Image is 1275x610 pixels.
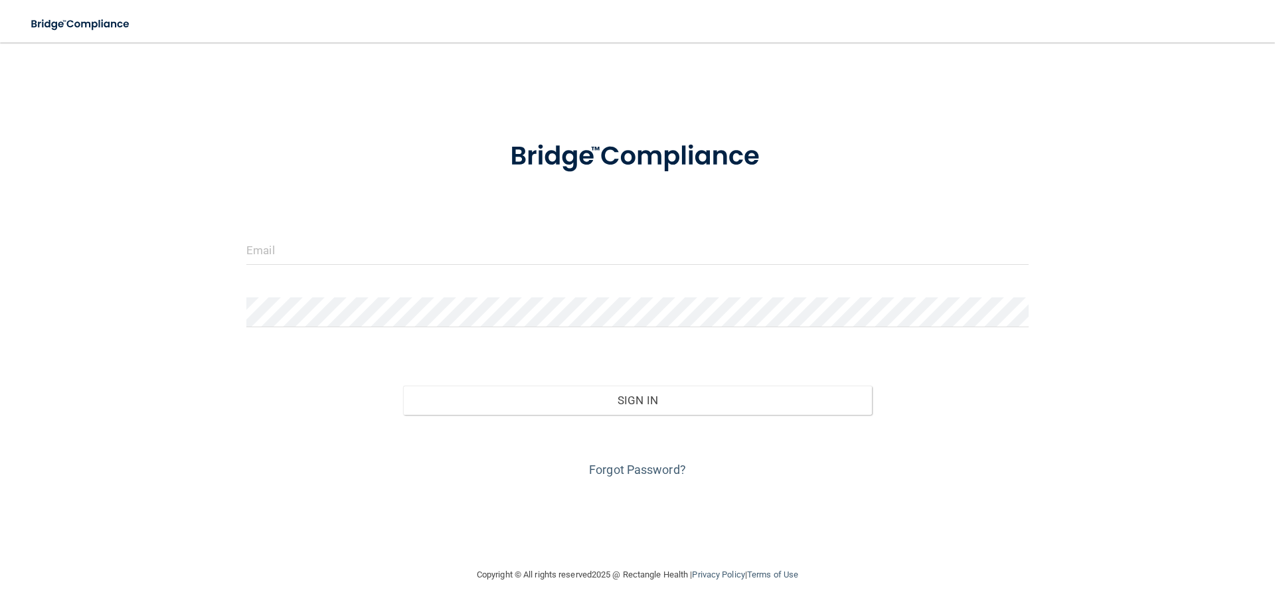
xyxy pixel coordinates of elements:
[395,554,880,596] div: Copyright © All rights reserved 2025 @ Rectangle Health | |
[483,122,792,191] img: bridge_compliance_login_screen.278c3ca4.svg
[246,235,1029,265] input: Email
[20,11,142,38] img: bridge_compliance_login_screen.278c3ca4.svg
[403,386,873,415] button: Sign In
[747,570,798,579] a: Terms of Use
[589,463,686,477] a: Forgot Password?
[692,570,744,579] a: Privacy Policy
